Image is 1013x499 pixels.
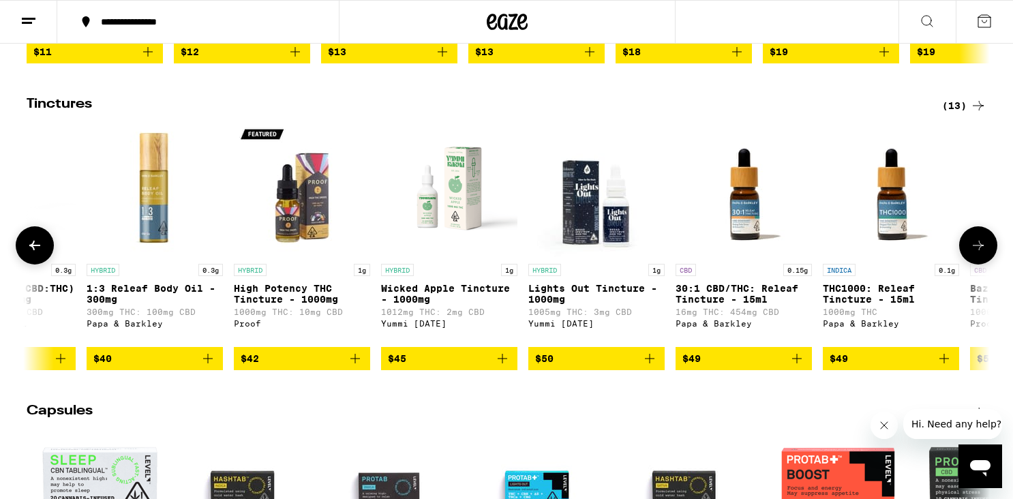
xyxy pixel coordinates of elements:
a: (13) [942,97,986,114]
img: Papa & Barkley - THC1000: Releaf Tincture - 15ml [823,121,959,257]
div: Yummi [DATE] [528,319,665,328]
img: Papa & Barkley - 1:3 Releaf Body Oil - 300mg [87,121,223,257]
a: Open page for 1:3 Releaf Body Oil - 300mg from Papa & Barkley [87,121,223,347]
button: Add to bag [174,40,310,63]
div: Proof [234,319,370,328]
p: 1g [354,264,370,276]
p: HYBRID [528,264,561,276]
div: Yummi [DATE] [381,319,517,328]
p: 1005mg THC: 3mg CBD [528,307,665,316]
p: 1:3 Releaf Body Oil - 300mg [87,283,223,305]
div: Papa & Barkley [676,319,812,328]
span: $49 [830,353,848,364]
button: Add to bag [87,347,223,370]
span: $19 [770,46,788,57]
p: CBD [676,264,696,276]
div: Papa & Barkley [87,319,223,328]
button: Add to bag [676,347,812,370]
p: CBD [970,264,991,276]
a: Open page for Lights Out Tincture - 1000mg from Yummi Karma [528,121,665,347]
h2: Capsules [27,404,920,421]
button: Add to bag [528,347,665,370]
button: Add to bag [763,40,899,63]
p: 16mg THC: 454mg CBD [676,307,812,316]
a: Open page for Wicked Apple Tincture - 1000mg from Yummi Karma [381,121,517,347]
a: Open page for 30:1 CBD/THC: Releaf Tincture - 15ml from Papa & Barkley [676,121,812,347]
img: Yummi Karma - Lights Out Tincture - 1000mg [528,121,665,257]
button: Add to bag [321,40,457,63]
img: Yummi Karma - Wicked Apple Tincture - 1000mg [381,121,517,257]
p: 0.3g [198,264,223,276]
iframe: Message from company [903,409,1002,439]
p: 30:1 CBD/THC: Releaf Tincture - 15ml [676,283,812,305]
p: 0.1g [935,264,959,276]
p: 0.3g [51,264,76,276]
a: Open page for High Potency THC Tincture - 1000mg from Proof [234,121,370,347]
span: $40 [93,353,112,364]
button: Add to bag [468,40,605,63]
p: HYBRID [87,264,119,276]
button: Add to bag [234,347,370,370]
p: HYBRID [234,264,267,276]
p: 1000mg THC [823,307,959,316]
span: $42 [241,353,259,364]
span: $19 [917,46,935,57]
iframe: Close message [871,412,898,439]
img: Proof - High Potency THC Tincture - 1000mg [234,121,370,257]
iframe: Button to launch messaging window [958,444,1002,488]
p: 1g [648,264,665,276]
p: 300mg THC: 100mg CBD [87,307,223,316]
span: $45 [388,353,406,364]
span: $13 [475,46,494,57]
p: THC1000: Releaf Tincture - 15ml [823,283,959,305]
a: Open page for THC1000: Releaf Tincture - 15ml from Papa & Barkley [823,121,959,347]
p: 1012mg THC: 2mg CBD [381,307,517,316]
p: HYBRID [381,264,414,276]
span: $11 [33,46,52,57]
span: $51 [977,353,995,364]
p: Wicked Apple Tincture - 1000mg [381,283,517,305]
p: 1g [501,264,517,276]
span: $50 [535,353,554,364]
img: Papa & Barkley - 30:1 CBD/THC: Releaf Tincture - 15ml [676,121,812,257]
p: INDICA [823,264,856,276]
span: $13 [328,46,346,57]
span: $49 [682,353,701,364]
h2: Tinctures [27,97,920,114]
span: $12 [181,46,199,57]
button: Add to bag [823,347,959,370]
span: $18 [622,46,641,57]
p: 1000mg THC: 10mg CBD [234,307,370,316]
a: (23) [942,404,986,421]
button: Add to bag [381,347,517,370]
p: Lights Out Tincture - 1000mg [528,283,665,305]
button: Add to bag [27,40,163,63]
div: Papa & Barkley [823,319,959,328]
button: Add to bag [616,40,752,63]
p: High Potency THC Tincture - 1000mg [234,283,370,305]
p: 0.15g [783,264,812,276]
